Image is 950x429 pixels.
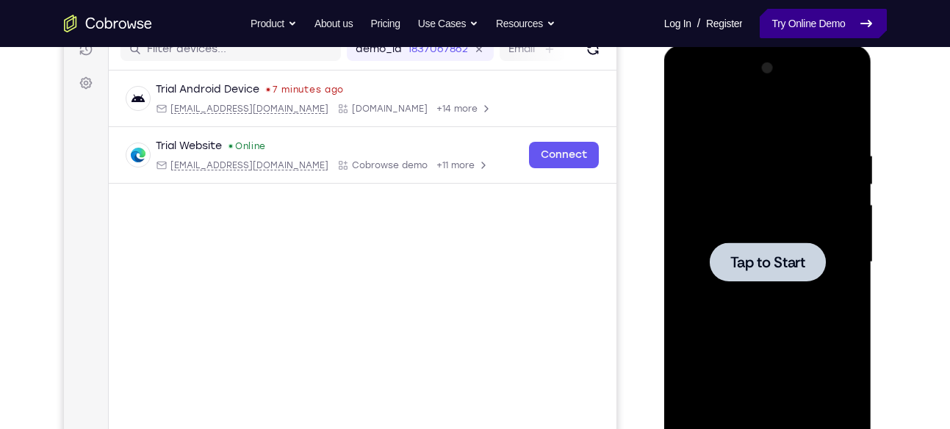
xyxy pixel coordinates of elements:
[370,9,400,38] a: Pricing
[517,44,541,68] button: Refresh
[760,9,886,38] a: Try Online Demo
[107,166,265,178] span: web@example.com
[64,15,152,32] a: Go to the home page
[273,109,364,121] div: App
[46,197,162,236] button: Tap to Start
[496,9,555,38] button: Resources
[373,109,414,121] span: +14 more
[45,134,553,190] div: Open device details
[92,145,158,160] div: Trial Website
[288,109,364,121] span: Cobrowse.io
[373,166,411,178] span: +11 more
[251,9,297,38] button: Product
[273,166,364,178] div: App
[697,15,700,32] span: /
[418,9,478,38] button: Use Cases
[465,148,535,175] a: Connect
[165,151,168,154] div: New devices found.
[92,89,195,104] div: Trial Android Device
[92,166,265,178] div: Email
[107,109,265,121] span: android@example.com
[706,9,742,38] a: Register
[445,48,471,63] label: Email
[66,209,141,224] span: Tap to Start
[45,77,553,134] div: Open device details
[288,166,364,178] span: Cobrowse demo
[92,109,265,121] div: Email
[164,147,202,159] div: Online
[664,9,691,38] a: Log In
[83,48,268,63] input: Filter devices...
[314,9,353,38] a: About us
[209,90,280,102] time: Mon Aug 25 2025 17:14:41 GMT+0300 (Eastern European Summer Time)
[203,95,206,98] div: Last seen
[292,48,338,63] label: demo_id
